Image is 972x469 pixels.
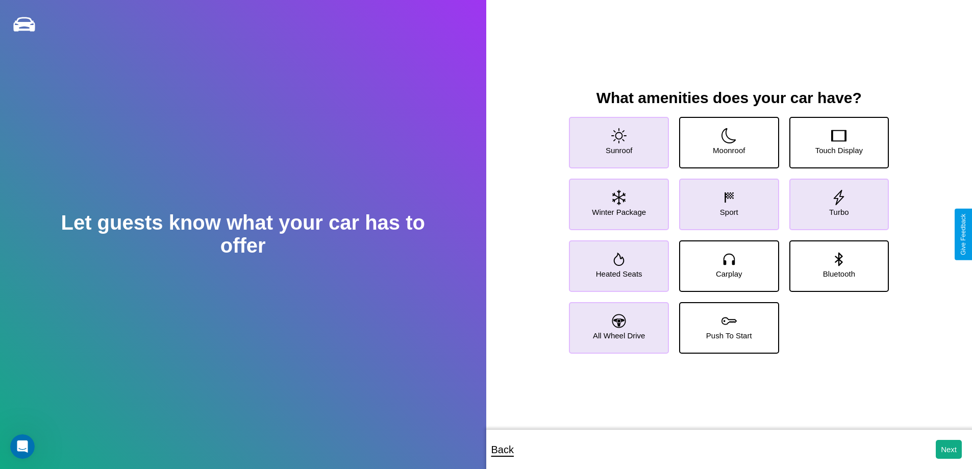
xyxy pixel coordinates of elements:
iframe: Intercom live chat [10,434,35,459]
button: Next [936,440,962,459]
h3: What amenities does your car have? [559,89,899,107]
p: Bluetooth [823,267,855,281]
h2: Let guests know what your car has to offer [48,211,437,257]
p: Back [491,440,514,459]
p: Turbo [829,205,849,219]
p: Sport [720,205,738,219]
p: Sunroof [606,143,633,157]
p: Carplay [716,267,742,281]
div: Give Feedback [960,214,967,255]
p: Touch Display [815,143,863,157]
p: Moonroof [713,143,745,157]
p: Push To Start [706,329,752,342]
p: All Wheel Drive [593,329,645,342]
p: Winter Package [592,205,646,219]
p: Heated Seats [596,267,642,281]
